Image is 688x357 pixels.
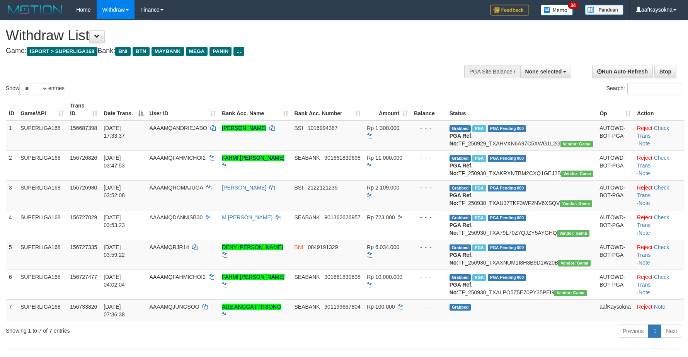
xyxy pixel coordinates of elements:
td: TF_250930_TXAU37TKF3WF2NV6XSQV [446,180,596,210]
th: Op: activate to sort column ascending [596,99,634,121]
span: SEABANK [295,155,320,161]
span: Vendor URL: https://trx31.1velocity.biz [560,200,592,207]
td: AUTOWD-BOT-PGA [596,180,634,210]
label: Show entries [6,83,65,94]
span: AAAAMQFAHMICHOI2 [150,274,206,280]
a: ADE ANGGA FITRIONO [222,304,281,310]
a: Check Trans [637,274,669,288]
span: [DATE] 03:59:22 [104,244,125,258]
img: panduan.png [585,5,623,15]
span: Grabbed [450,185,471,191]
div: - - - [414,273,443,281]
span: Grabbed [450,215,471,221]
td: SUPERLIGA168 [17,180,67,210]
div: Showing 1 to 7 of 7 entries [6,324,281,335]
span: AAAAMQROMAJUGA [150,184,203,191]
th: ID [6,99,17,121]
span: AAAAMQDANNISB30 [150,214,203,220]
span: Copy 901661830698 to clipboard [324,155,360,161]
td: AUTOWD-BOT-PGA [596,270,634,299]
b: PGA Ref. No: [450,162,473,176]
td: · · [634,270,685,299]
span: Copy 1016994387 to clipboard [308,125,338,131]
a: Next [661,325,682,338]
span: Rp 1.300.000 [367,125,399,131]
span: [DATE] 03:53:23 [104,214,125,228]
td: SUPERLIGA168 [17,270,67,299]
span: Vendor URL: https://trx31.1velocity.biz [558,260,591,266]
td: TF_250930_TXAKRXNTBM2CXQ1GEJ2B [446,150,596,180]
a: Run Auto-Refresh [592,65,653,78]
th: Bank Acc. Number: activate to sort column ascending [291,99,364,121]
span: [DATE] 03:52:08 [104,184,125,198]
th: User ID: activate to sort column ascending [146,99,219,121]
span: Rp 10.000.000 [367,274,402,280]
span: Rp 6.034.000 [367,244,399,250]
div: - - - [414,303,443,311]
a: Reject [637,274,652,280]
a: Note [639,170,650,176]
a: [PERSON_NAME] [222,125,266,131]
img: Button%20Memo.svg [541,5,573,15]
span: [DATE] 17:33:37 [104,125,125,139]
td: · · [634,210,685,240]
td: 6 [6,270,17,299]
th: Trans ID: activate to sort column ascending [67,99,100,121]
a: Reject [637,244,652,250]
span: Rp 100.000 [367,304,395,310]
a: Reject [637,155,652,161]
span: BSI [295,125,303,131]
td: · · [634,240,685,270]
h4: Game: Bank: [6,47,451,55]
span: Rp 2.109.000 [367,184,399,191]
a: Note [639,200,650,206]
span: PGA Pending [488,125,526,132]
span: [DATE] 03:47:53 [104,155,125,169]
td: AUTOWD-BOT-PGA [596,240,634,270]
a: Stop [654,65,676,78]
a: Reject [637,184,652,191]
span: Grabbed [450,155,471,162]
span: SEABANK [295,304,320,310]
td: 4 [6,210,17,240]
span: Marked by aafandaneth [472,155,486,162]
span: ISPORT > SUPERLIGA168 [27,47,97,56]
b: PGA Ref. No: [450,222,473,236]
a: Note [639,140,650,147]
th: Amount: activate to sort column ascending [364,99,411,121]
span: SEABANK [295,274,320,280]
span: Vendor URL: https://trx31.1velocity.biz [560,141,593,147]
span: PGA Pending [488,185,526,191]
div: - - - [414,184,443,191]
span: PGA Pending [488,274,526,281]
span: Marked by aafnonsreyleab [472,244,486,251]
td: aafKaysokna [596,299,634,321]
span: AAAAMQJUNGSOO [150,304,199,310]
a: DENY [PERSON_NAME] [222,244,283,250]
a: Note [654,304,666,310]
td: 1 [6,121,17,151]
span: PANIN [209,47,232,56]
span: [DATE] 04:02:04 [104,274,125,288]
span: 156733826 [70,304,97,310]
span: Grabbed [450,244,471,251]
td: AUTOWD-BOT-PGA [596,150,634,180]
td: · · [634,180,685,210]
b: PGA Ref. No: [450,252,473,266]
span: PGA Pending [488,155,526,162]
img: Feedback.jpg [490,5,529,15]
div: - - - [414,124,443,132]
span: 156726826 [70,155,97,161]
span: Grabbed [450,304,471,311]
span: MEGA [186,47,208,56]
td: AUTOWD-BOT-PGA [596,210,634,240]
span: SEABANK [295,214,320,220]
td: TF_250929_TXAHVXN6A97C5XWG1L2G [446,121,596,151]
span: Marked by aafandaneth [472,274,486,281]
td: 7 [6,299,17,321]
a: [PERSON_NAME] [222,184,266,191]
td: SUPERLIGA168 [17,210,67,240]
td: 5 [6,240,17,270]
span: 156727029 [70,214,97,220]
span: AAAAMQRJR14 [150,244,189,250]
